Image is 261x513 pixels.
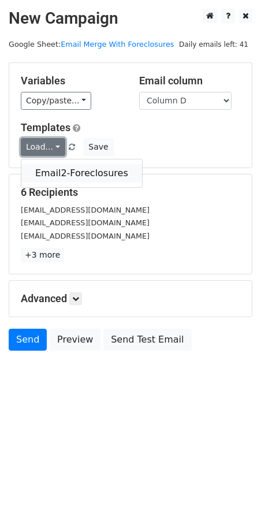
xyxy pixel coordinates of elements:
[21,138,65,156] a: Load...
[83,138,113,156] button: Save
[61,40,174,49] a: Email Merge With Foreclosures
[21,248,64,262] a: +3 more
[21,218,150,227] small: [EMAIL_ADDRESS][DOMAIN_NAME]
[9,40,174,49] small: Google Sheet:
[103,329,191,351] a: Send Test Email
[21,206,150,214] small: [EMAIL_ADDRESS][DOMAIN_NAME]
[139,75,240,87] h5: Email column
[21,292,240,305] h5: Advanced
[175,40,252,49] a: Daily emails left: 41
[9,9,252,28] h2: New Campaign
[203,458,261,513] iframe: Chat Widget
[9,329,47,351] a: Send
[21,164,142,183] a: Email2-Foreclosures
[50,329,100,351] a: Preview
[21,75,122,87] h5: Variables
[21,232,150,240] small: [EMAIL_ADDRESS][DOMAIN_NAME]
[21,121,70,133] a: Templates
[175,38,252,51] span: Daily emails left: 41
[21,92,91,110] a: Copy/paste...
[21,186,240,199] h5: 6 Recipients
